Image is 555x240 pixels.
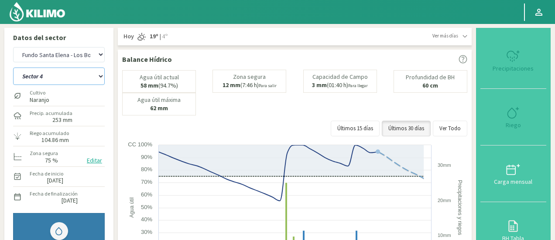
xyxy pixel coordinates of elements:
[438,198,451,203] text: 20mm
[47,178,63,183] label: [DATE]
[45,158,58,163] label: 75 %
[406,74,455,81] p: Profundidad de BH
[150,104,168,112] b: 62 mm
[438,233,451,238] text: 10mm
[312,81,327,89] b: 3 mm
[52,117,72,123] label: 253 mm
[30,129,69,137] label: Riego acumulado
[483,179,544,185] div: Carga mensual
[480,32,546,89] button: Precipitaciones
[160,32,161,41] span: |
[233,74,266,80] p: Zona segura
[161,32,168,41] span: 4º
[483,65,544,71] div: Precipitaciones
[312,74,368,80] p: Capacidad de Campo
[30,170,63,178] label: Fecha de inicio
[140,82,178,89] p: (94.7%)
[422,81,438,89] b: 60 cm
[30,97,49,103] label: Naranjo
[480,89,546,145] button: Riego
[141,204,152,210] text: 50%
[382,121,431,136] button: Últimos 30 días
[259,83,277,88] small: Para salir
[141,179,152,185] text: 70%
[433,121,467,136] button: Ver Todo
[141,229,152,235] text: 30%
[62,198,78,203] label: [DATE]
[30,89,49,97] label: Cultivo
[223,81,240,89] b: 12 mm
[480,145,546,202] button: Carga mensual
[137,97,181,103] p: Agua útil máxima
[140,81,158,89] b: 58 mm
[84,155,105,166] button: Editar
[9,1,66,22] img: Kilimo
[122,54,172,64] p: Balance Hídrico
[41,137,69,143] label: 104.86 mm
[13,32,105,43] p: Datos del sector
[141,191,152,198] text: 60%
[141,154,152,160] text: 90%
[331,121,380,136] button: Últimos 15 días
[128,141,152,148] text: CC 100%
[122,32,134,41] span: Hoy
[30,109,72,117] label: Precip. acumulada
[30,149,58,157] label: Zona segura
[30,190,78,198] label: Fecha de finalización
[312,82,368,89] p: (01:40 h)
[141,166,152,172] text: 80%
[129,197,135,218] text: Agua útil
[483,122,544,128] div: Riego
[141,216,152,223] text: 40%
[223,82,277,89] p: (7:46 h)
[438,162,451,168] text: 30mm
[150,32,158,40] strong: 19º
[432,32,458,40] span: Ver más días
[140,74,179,81] p: Agua útil actual
[348,83,368,88] small: Para llegar
[457,180,463,235] text: Precipitaciones y riegos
